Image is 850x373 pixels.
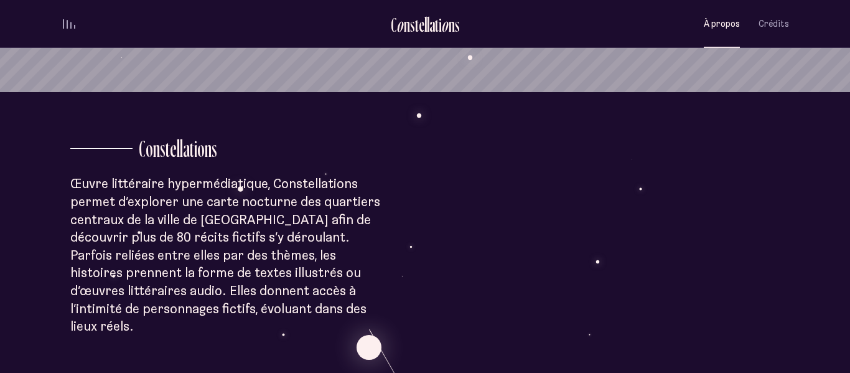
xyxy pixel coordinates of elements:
[704,9,740,39] button: À propos
[61,17,77,31] button: volume audio
[415,14,419,35] div: t
[455,14,460,35] div: s
[410,14,415,35] div: s
[424,14,427,35] div: l
[441,14,449,35] div: o
[704,19,740,29] span: À propos
[449,14,455,35] div: n
[759,9,789,39] button: Crédits
[427,14,429,35] div: l
[435,14,439,35] div: t
[419,14,424,35] div: e
[404,14,410,35] div: n
[396,14,404,35] div: o
[429,14,435,35] div: a
[759,19,789,29] span: Crédits
[439,14,442,35] div: i
[391,14,396,35] div: C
